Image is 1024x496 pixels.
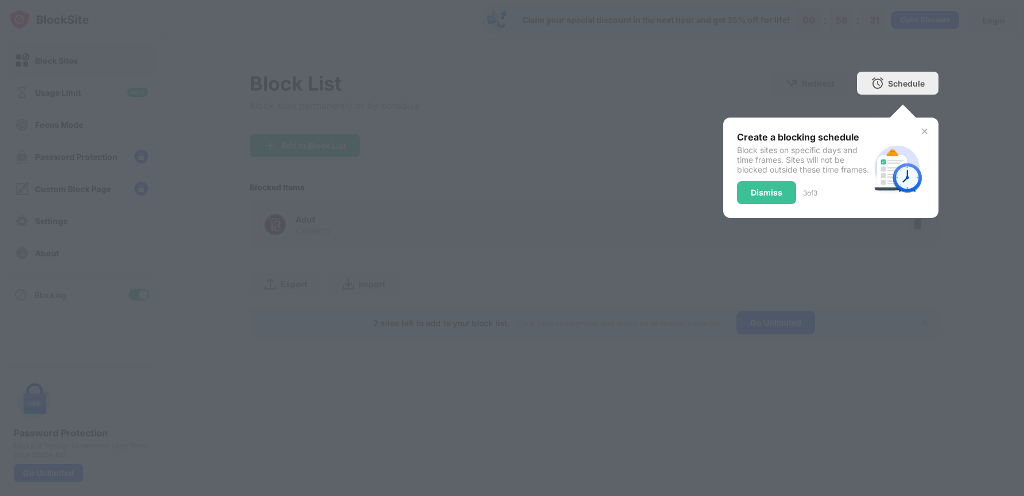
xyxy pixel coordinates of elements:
div: 3 of 3 [803,189,817,197]
div: Dismiss [751,188,782,197]
div: Schedule [888,79,925,88]
div: Block sites on specific days and time frames. Sites will not be blocked outside these time frames. [737,145,870,174]
img: schedule.svg [870,140,925,196]
img: x-button.svg [920,127,929,136]
div: Create a blocking schedule [737,131,870,143]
